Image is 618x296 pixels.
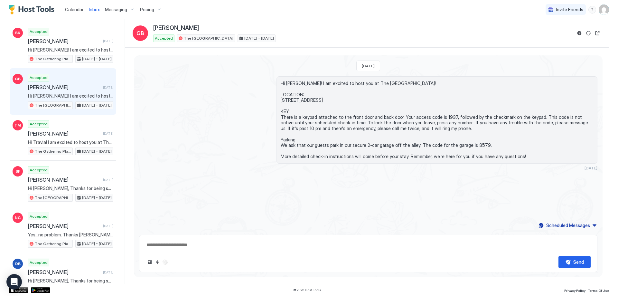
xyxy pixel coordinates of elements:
span: [PERSON_NAME] [28,38,100,44]
span: Messaging [105,7,127,13]
span: BK [15,30,20,36]
a: App Store [9,287,28,293]
span: [PERSON_NAME] [28,130,100,137]
span: Terms Of Use [588,289,609,292]
span: Hi [PERSON_NAME], Thanks for being such a great guest and leaving the place so clean. We left you... [28,278,113,284]
a: Google Play Store [31,287,50,293]
span: DB [15,261,21,267]
span: [DATE] [103,178,113,182]
span: [DATE] - [DATE] [244,35,274,41]
span: Calendar [65,7,84,12]
span: [DATE] [362,63,375,68]
span: [DATE] - [DATE] [82,241,112,247]
span: © 2025 Host Tools [293,288,321,292]
button: Quick reply [154,258,161,266]
span: [DATE] - [DATE] [82,56,112,62]
span: Yes…no problem. Thanks [PERSON_NAME] [28,232,113,238]
div: Scheduled Messages [546,222,590,229]
div: User profile [599,5,609,15]
span: GB [136,29,144,37]
span: [DATE] - [DATE] [82,148,112,154]
span: Hi Travia! I am excited to host you at The Gathering Place! LOCATION: [STREET_ADDRESS] KEY: There... [28,139,113,145]
span: Hi [PERSON_NAME]! I am excited to host you at The [GEOGRAPHIC_DATA]! LOCATION: [STREET_ADDRESS] K... [28,93,113,99]
span: TM [14,122,21,128]
span: Accepted [30,167,48,173]
span: NG [15,215,21,221]
span: Hi [PERSON_NAME]! I am excited to host you at The Gathering Place! LOCATION: [STREET_ADDRESS] KEY... [28,47,113,53]
span: [DATE] - [DATE] [82,195,112,201]
span: [DATE] [103,224,113,228]
span: The [GEOGRAPHIC_DATA] [184,35,233,41]
span: Hi [PERSON_NAME], Thanks for being such a great guest and leaving the place so clean. We left you... [28,186,113,191]
span: Inbox [89,7,100,12]
span: Pricing [140,7,154,13]
span: Invite Friends [556,7,583,13]
a: Privacy Policy [564,287,585,293]
a: Terms Of Use [588,287,609,293]
span: [PERSON_NAME] [28,84,100,91]
a: Inbox [89,6,100,13]
span: GB [15,76,21,82]
span: [DATE] [103,39,113,43]
span: Accepted [30,214,48,219]
div: Send [573,259,584,265]
span: Accepted [155,35,173,41]
a: Host Tools Logo [9,5,57,14]
button: Scheduled Messages [538,221,597,230]
div: menu [588,6,596,14]
span: [DATE] [585,166,597,170]
span: [PERSON_NAME] [28,177,100,183]
span: [DATE] [103,131,113,136]
button: Open reservation [594,29,601,37]
button: Send [558,256,591,268]
span: The [GEOGRAPHIC_DATA] [35,102,71,108]
span: [PERSON_NAME] [28,223,100,229]
span: Accepted [30,260,48,265]
span: The [GEOGRAPHIC_DATA] [35,195,71,201]
span: Privacy Policy [564,289,585,292]
span: The Gathering Place [35,56,71,62]
span: Accepted [30,121,48,127]
span: Accepted [30,29,48,34]
span: [PERSON_NAME] [28,269,100,275]
span: [PERSON_NAME] [153,24,199,32]
span: SF [15,168,20,174]
span: [DATE] - [DATE] [82,102,112,108]
div: Open Intercom Messenger [6,274,22,290]
span: [DATE] [103,85,113,90]
button: Reservation information [576,29,583,37]
span: Accepted [30,75,48,81]
button: Sync reservation [585,29,592,37]
a: Calendar [65,6,84,13]
span: [DATE] [103,270,113,274]
button: Upload image [146,258,154,266]
span: Hi [PERSON_NAME]! I am excited to host you at The [GEOGRAPHIC_DATA]! LOCATION: [STREET_ADDRESS] K... [281,81,593,159]
span: The Gathering Place [35,241,71,247]
span: The Gathering Place [35,148,71,154]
